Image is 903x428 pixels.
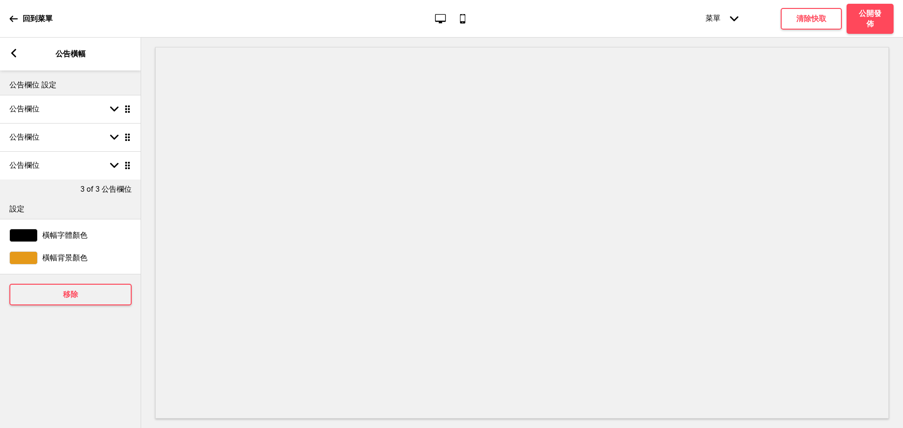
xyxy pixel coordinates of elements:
h4: 公開發佈 [856,8,884,29]
p: 公告欄位 設定 [9,80,132,90]
button: 移除 [9,284,132,305]
h4: 移除 [63,289,78,300]
h4: 公告欄位 [9,132,40,142]
span: 橫幅背景顏色 [42,253,87,263]
button: 清除快取 [781,8,842,30]
div: 橫幅背景顏色 [9,251,132,265]
h4: 公告欄位 [9,160,40,171]
h4: 公告欄位 [9,104,40,114]
span: 橫幅字體顏色 [42,231,87,241]
p: 3 of 3 公告欄位 [80,184,132,195]
p: 設定 [9,204,132,214]
button: 公開發佈 [847,4,894,34]
h4: 清除快取 [796,14,826,24]
p: 公告橫幅 [55,49,86,59]
a: 回到菜單 [9,6,53,31]
div: 橫幅字體顏色 [9,229,132,242]
div: 菜單 [696,4,748,33]
p: 回到菜單 [23,14,53,24]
